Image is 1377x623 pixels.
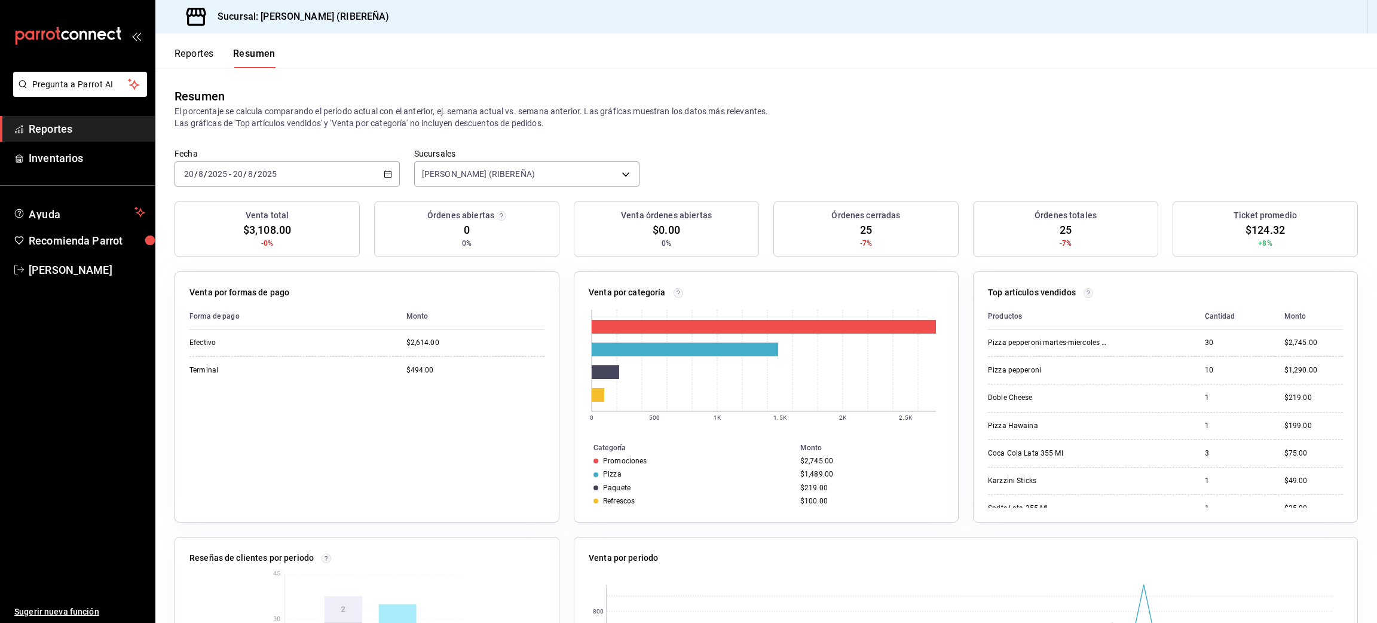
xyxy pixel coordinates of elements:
[621,209,712,222] h3: Venta órdenes abiertas
[603,457,647,465] div: Promociones
[183,169,194,179] input: --
[603,497,635,505] div: Refrescos
[207,169,228,179] input: ----
[800,497,939,505] div: $100.00
[1275,304,1343,329] th: Monto
[194,169,198,179] span: /
[175,87,225,105] div: Resumen
[603,484,631,492] div: Paquete
[397,304,544,329] th: Monto
[800,457,939,465] div: $2,745.00
[232,169,243,179] input: --
[14,606,145,618] span: Sugerir nueva función
[589,286,666,299] p: Venta por categoría
[593,609,604,615] text: 800
[773,414,787,421] text: 1.5K
[229,169,231,179] span: -
[988,448,1107,459] div: Coca Cola Lata 355 Ml
[1284,448,1343,459] div: $75.00
[839,414,847,421] text: 2K
[1246,222,1285,238] span: $124.32
[1205,393,1265,403] div: 1
[1035,209,1097,222] h3: Órdenes totales
[1284,421,1343,431] div: $199.00
[899,414,912,421] text: 2.5K
[13,72,147,97] button: Pregunta a Parrot AI
[988,503,1107,514] div: Sprite Lata 355 Ml
[29,121,145,137] span: Reportes
[1234,209,1297,222] h3: Ticket promedio
[1060,238,1072,249] span: -7%
[1284,503,1343,514] div: $25.00
[1258,238,1272,249] span: +8%
[795,441,958,454] th: Monto
[257,169,277,179] input: ----
[189,286,289,299] p: Venta por formas de pago
[1195,304,1275,329] th: Cantidad
[204,169,207,179] span: /
[198,169,204,179] input: --
[653,222,680,238] span: $0.00
[406,365,544,375] div: $494.00
[29,205,130,219] span: Ayuda
[414,149,639,158] label: Sucursales
[464,222,470,238] span: 0
[29,262,145,278] span: [PERSON_NAME]
[175,48,214,68] button: Reportes
[422,168,535,180] span: [PERSON_NAME] (RIBEREÑA)
[175,105,1358,129] p: El porcentaje se calcula comparando el período actual con el anterior, ej. semana actual vs. sema...
[988,365,1107,375] div: Pizza pepperoni
[189,338,309,348] div: Efectivo
[208,10,389,24] h3: Sucursal: [PERSON_NAME] (RIBEREÑA)
[649,414,660,421] text: 500
[243,169,247,179] span: /
[175,48,276,68] div: navigation tabs
[1060,222,1072,238] span: 25
[189,304,397,329] th: Forma de pago
[800,484,939,492] div: $219.00
[462,238,472,249] span: 0%
[589,552,658,564] p: Venta por periodo
[243,222,291,238] span: $3,108.00
[988,304,1195,329] th: Productos
[1284,476,1343,486] div: $49.00
[8,87,147,99] a: Pregunta a Parrot AI
[406,338,544,348] div: $2,614.00
[988,476,1107,486] div: Karzzini Sticks
[662,238,671,249] span: 0%
[32,78,128,91] span: Pregunta a Parrot AI
[574,441,795,454] th: Categoría
[800,470,939,478] div: $1,489.00
[1205,338,1265,348] div: 30
[714,414,721,421] text: 1K
[247,169,253,179] input: --
[1284,393,1343,403] div: $219.00
[1205,503,1265,514] div: 1
[1284,365,1343,375] div: $1,290.00
[1205,421,1265,431] div: 1
[253,169,257,179] span: /
[427,209,494,222] h3: Órdenes abiertas
[189,365,309,375] div: Terminal
[860,238,872,249] span: -7%
[175,149,400,158] label: Fecha
[603,470,622,478] div: Pizza
[131,31,141,41] button: open_drawer_menu
[831,209,900,222] h3: Órdenes cerradas
[1205,448,1265,459] div: 3
[988,421,1107,431] div: Pizza Hawaina
[590,414,593,421] text: 0
[29,233,145,249] span: Recomienda Parrot
[233,48,276,68] button: Resumen
[1205,476,1265,486] div: 1
[1284,338,1343,348] div: $2,745.00
[988,286,1076,299] p: Top artículos vendidos
[988,338,1107,348] div: Pizza pepperoni martes-miercoles 89
[246,209,289,222] h3: Venta total
[1205,365,1265,375] div: 10
[261,238,273,249] span: -0%
[860,222,872,238] span: 25
[29,150,145,166] span: Inventarios
[988,393,1107,403] div: Doble Cheese
[189,552,314,564] p: Reseñas de clientes por periodo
